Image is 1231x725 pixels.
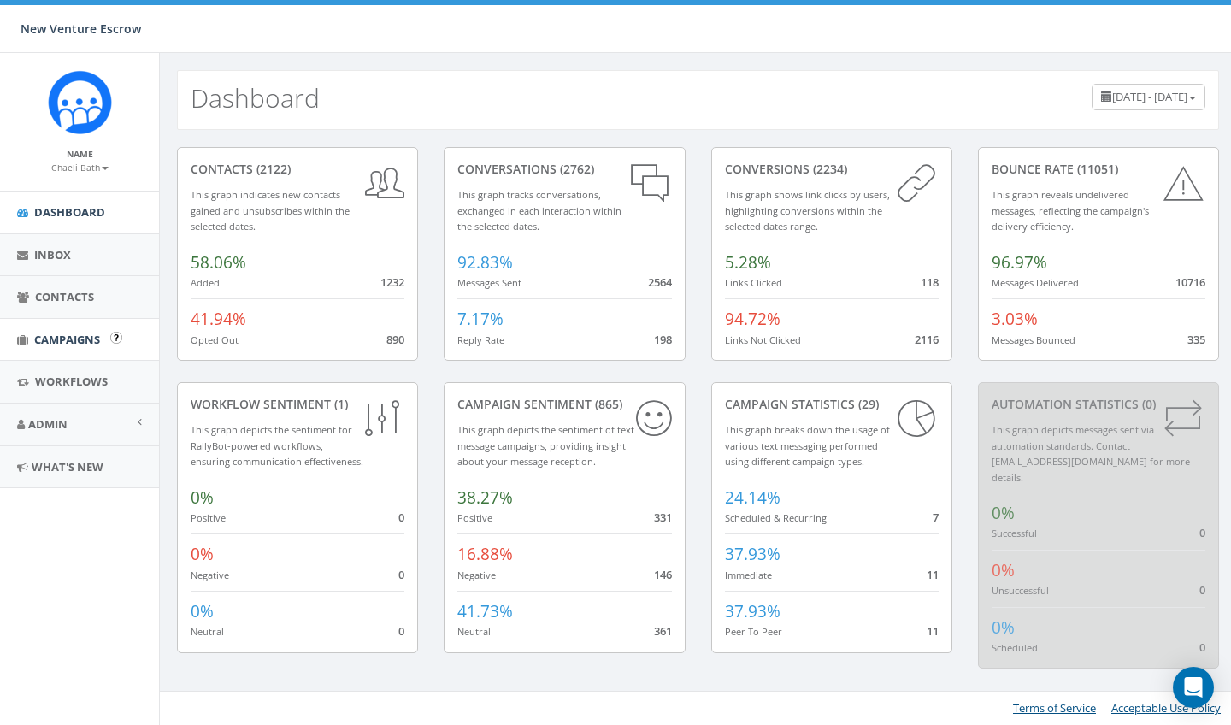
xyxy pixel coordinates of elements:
[34,247,71,262] span: Inbox
[725,511,827,524] small: Scheduled & Recurring
[654,510,672,525] span: 331
[457,423,634,468] small: This graph depicts the sentiment of text message campaigns, providing insight about your message ...
[191,569,229,581] small: Negative
[1199,525,1205,540] span: 0
[191,308,246,330] span: 41.94%
[810,161,847,177] span: (2234)
[191,423,363,468] small: This graph depicts the sentiment for RallyBot-powered workflows, ensuring communication effective...
[725,600,780,622] span: 37.93%
[992,251,1047,274] span: 96.97%
[110,332,122,344] input: Submit
[725,396,939,413] div: Campaign Statistics
[253,161,291,177] span: (2122)
[654,623,672,639] span: 361
[1173,667,1214,708] div: Open Intercom Messenger
[648,274,672,290] span: 2564
[927,623,939,639] span: 11
[725,251,771,274] span: 5.28%
[725,188,890,233] small: This graph shows link clicks by users, highlighting conversions within the selected dates range.
[32,459,103,474] span: What's New
[992,333,1075,346] small: Messages Bounced
[725,486,780,509] span: 24.14%
[191,251,246,274] span: 58.06%
[191,600,214,622] span: 0%
[992,584,1049,597] small: Unsuccessful
[398,510,404,525] span: 0
[457,251,513,274] span: 92.83%
[1187,332,1205,347] span: 335
[457,276,521,289] small: Messages Sent
[1199,640,1205,655] span: 0
[191,161,404,178] div: contacts
[915,332,939,347] span: 2116
[725,333,801,346] small: Links Not Clicked
[992,641,1038,654] small: Scheduled
[725,423,890,468] small: This graph breaks down the usage of various text messaging performed using different campaign types.
[725,308,780,330] span: 94.72%
[21,21,141,37] span: New Venture Escrow
[457,569,496,581] small: Negative
[725,276,782,289] small: Links Clicked
[191,396,404,413] div: Workflow Sentiment
[51,159,109,174] a: Chaeli Bath
[992,276,1079,289] small: Messages Delivered
[398,623,404,639] span: 0
[51,162,109,174] small: Chaeli Bath
[992,616,1015,639] span: 0%
[331,396,348,412] span: (1)
[992,423,1190,484] small: This graph depicts messages sent via automation standards. Contact [EMAIL_ADDRESS][DOMAIN_NAME] f...
[34,204,105,220] span: Dashboard
[457,308,504,330] span: 7.17%
[933,510,939,525] span: 7
[992,308,1038,330] span: 3.03%
[992,188,1149,233] small: This graph reveals undelivered messages, reflecting the campaign's delivery efficiency.
[191,276,220,289] small: Added
[654,332,672,347] span: 198
[992,502,1015,524] span: 0%
[1074,161,1118,177] span: (11051)
[191,188,350,233] small: This graph indicates new contacts gained and unsubscribes within the selected dates.
[921,274,939,290] span: 118
[927,567,939,582] span: 11
[1013,700,1096,716] a: Terms of Service
[457,333,504,346] small: Reply Rate
[457,600,513,622] span: 41.73%
[992,559,1015,581] span: 0%
[457,543,513,565] span: 16.88%
[67,148,93,160] small: Name
[992,161,1205,178] div: Bounce Rate
[592,396,622,412] span: (865)
[191,511,226,524] small: Positive
[725,625,782,638] small: Peer To Peer
[380,274,404,290] span: 1232
[1111,700,1221,716] a: Acceptable Use Policy
[386,332,404,347] span: 890
[48,70,112,134] img: Rally_Corp_Icon_1.png
[1199,582,1205,598] span: 0
[191,543,214,565] span: 0%
[28,416,68,432] span: Admin
[457,396,671,413] div: Campaign Sentiment
[457,188,621,233] small: This graph tracks conversations, exchanged in each interaction within the selected dates.
[1139,396,1156,412] span: (0)
[557,161,594,177] span: (2762)
[1112,89,1187,104] span: [DATE] - [DATE]
[457,625,491,638] small: Neutral
[1175,274,1205,290] span: 10716
[35,289,94,304] span: Contacts
[992,527,1037,539] small: Successful
[191,486,214,509] span: 0%
[725,543,780,565] span: 37.93%
[457,161,671,178] div: conversations
[654,567,672,582] span: 146
[34,332,100,347] span: Campaigns
[992,396,1205,413] div: Automation Statistics
[457,511,492,524] small: Positive
[725,569,772,581] small: Immediate
[191,84,320,112] h2: Dashboard
[855,396,879,412] span: (29)
[725,161,939,178] div: conversions
[191,333,239,346] small: Opted Out
[398,567,404,582] span: 0
[457,486,513,509] span: 38.27%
